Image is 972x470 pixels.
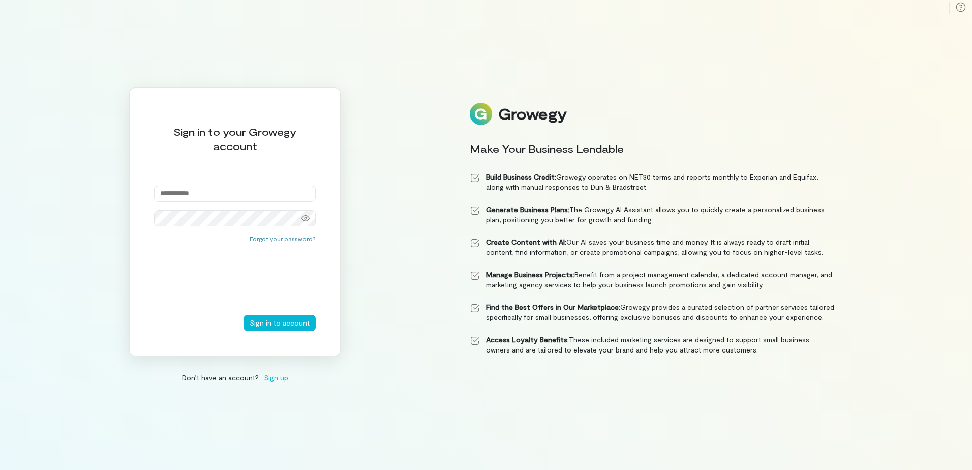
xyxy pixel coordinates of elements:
span: Sign up [264,372,288,383]
img: Logo [470,103,492,125]
li: Benefit from a project management calendar, a dedicated account manager, and marketing agency ser... [470,270,835,290]
div: Sign in to your Growegy account [154,125,316,153]
button: Sign in to account [244,315,316,331]
li: Growegy operates on NET30 terms and reports monthly to Experian and Equifax, along with manual re... [470,172,835,192]
li: These included marketing services are designed to support small business owners and are tailored ... [470,335,835,355]
strong: Find the Best Offers in Our Marketplace: [486,303,620,311]
strong: Build Business Credit: [486,172,556,181]
strong: Manage Business Projects: [486,270,574,279]
strong: Generate Business Plans: [486,205,569,214]
li: Growegy provides a curated selection of partner services tailored specifically for small business... [470,302,835,322]
strong: Access Loyalty Benefits: [486,335,569,344]
button: Forgot your password? [250,234,316,243]
li: Our AI saves your business time and money. It is always ready to draft initial content, find info... [470,237,835,257]
div: Make Your Business Lendable [470,141,835,156]
div: Growegy [498,105,566,123]
strong: Create Content with AI: [486,238,566,246]
li: The Growegy AI Assistant allows you to quickly create a personalized business plan, positioning y... [470,204,835,225]
div: Don’t have an account? [129,372,341,383]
